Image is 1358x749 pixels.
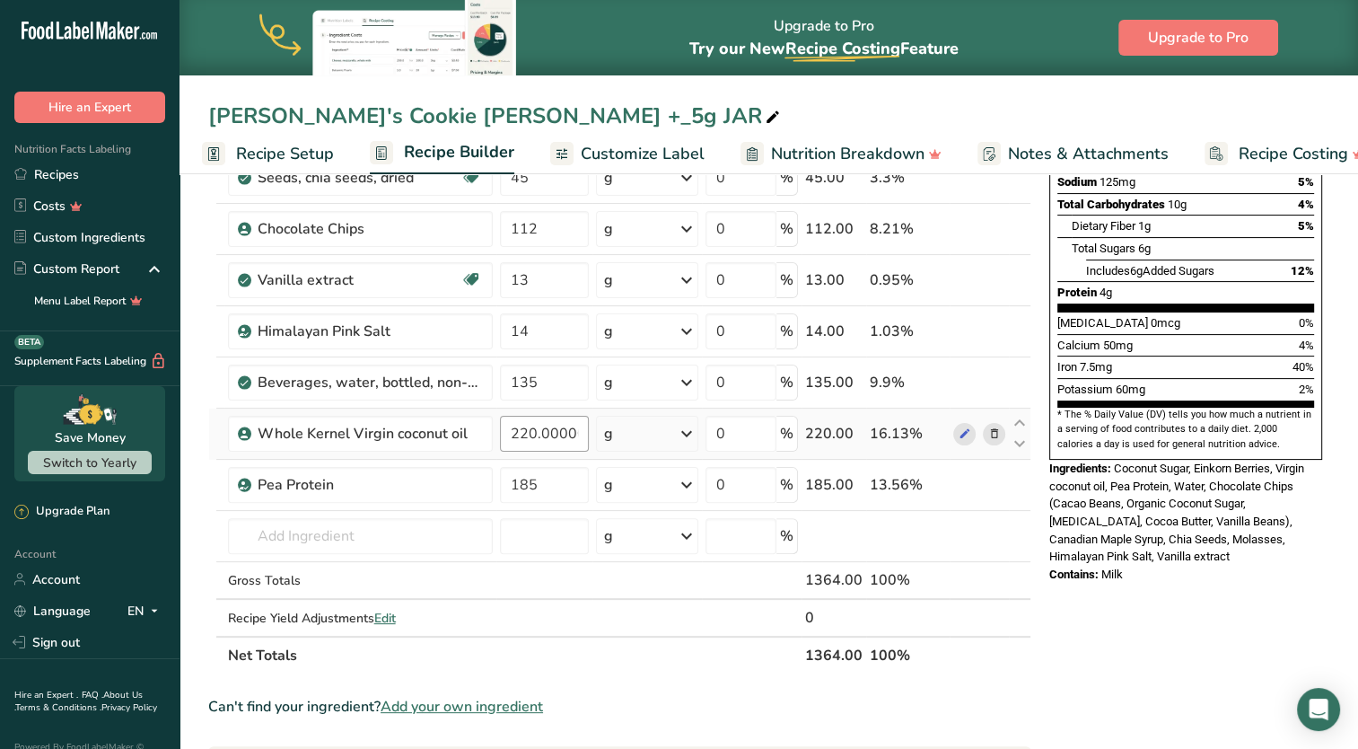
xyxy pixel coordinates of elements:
div: Seeds, chia seeds, dried [258,167,460,189]
span: 40% [1292,360,1314,374]
div: BETA [14,335,44,349]
a: Hire an Expert . [14,689,78,701]
span: Upgrade to Pro [1148,27,1248,48]
span: 2% [1299,383,1314,396]
span: 6g [1130,264,1143,278]
th: 1364.00 [802,636,866,674]
span: Potassium [1057,383,1113,396]
div: g [604,167,613,189]
span: 4g [1100,286,1112,299]
div: 8.21% [870,218,946,240]
a: Terms & Conditions . [15,701,101,714]
div: Can't find your ingredient? [208,696,1031,718]
a: About Us . [14,689,143,714]
span: Customize Label [581,142,705,166]
span: Notes & Attachments [1008,142,1169,166]
span: 7.5mg [1080,360,1112,374]
a: Nutrition Breakdown [740,134,942,174]
div: Recipe Yield Adjustments [228,609,493,628]
div: 9.9% [870,372,946,393]
div: 3.3% [870,167,946,189]
div: 1.03% [870,321,946,342]
div: Upgrade Plan [14,503,110,521]
div: 14.00 [805,321,863,342]
div: 1364.00 [805,569,863,591]
div: EN [127,600,165,621]
button: Hire an Expert [14,92,165,123]
div: Pea Protein [258,474,482,496]
span: Milk [1101,568,1123,581]
span: Try our New Feature [688,38,958,59]
div: g [604,372,613,393]
div: Whole Kernel Virgin coconut oil [258,423,482,445]
input: Add Ingredient [228,518,493,554]
span: Protein [1057,286,1097,299]
div: Upgrade to Pro [688,1,958,75]
a: FAQ . [82,689,103,701]
span: 0% [1299,316,1314,330]
span: 10g [1168,198,1187,211]
div: 0 [805,607,863,629]
div: Beverages, water, bottled, non-carbonated, CRYSTAL GEYSER [258,372,482,393]
a: Language [14,595,91,627]
div: g [604,525,613,547]
div: 45.00 [805,167,863,189]
a: Privacy Policy [101,701,157,714]
a: Recipe Setup [202,134,334,174]
span: Contains: [1049,568,1099,581]
a: Recipe Builder [370,132,514,175]
a: Notes & Attachments [977,134,1169,174]
div: Gross Totals [228,571,493,590]
div: Chocolate Chips [258,218,482,240]
span: Sodium [1057,175,1097,189]
div: 112.00 [805,218,863,240]
span: 4% [1298,198,1314,211]
th: 100% [866,636,950,674]
span: 5% [1298,175,1314,189]
a: Customize Label [550,134,705,174]
span: Recipe Costing [784,38,899,59]
div: 100% [870,569,946,591]
button: Upgrade to Pro [1118,20,1278,56]
span: Recipe Costing [1239,142,1348,166]
span: Includes Added Sugars [1086,264,1214,278]
span: Recipe Setup [236,142,334,166]
div: 13.56% [870,474,946,496]
span: 4% [1299,339,1314,352]
div: g [604,423,613,445]
div: Vanilla extract [258,269,460,291]
span: 60mg [1116,383,1145,396]
div: Custom Report [14,260,119,278]
span: Iron [1057,360,1077,374]
span: Edit [374,610,396,627]
button: Switch to Yearly [28,451,152,474]
div: Himalayan Pink Salt [258,321,482,342]
div: g [604,218,613,240]
div: 135.00 [805,372,863,393]
span: Calcium [1057,339,1100,352]
div: Open Intercom Messenger [1297,688,1340,731]
div: [PERSON_NAME]'s Cookie [PERSON_NAME] +_5g JAR [208,100,784,132]
span: Dietary Fiber [1072,219,1135,233]
span: 6g [1138,242,1151,255]
span: 5% [1298,219,1314,233]
span: Switch to Yearly [43,454,136,471]
span: 0mcg [1151,316,1180,330]
span: Ingredients: [1049,462,1111,475]
th: Net Totals [224,636,802,674]
div: 13.00 [805,269,863,291]
span: 50mg [1103,339,1133,352]
div: g [604,321,613,342]
span: Add your own ingredient [381,696,543,718]
span: 125mg [1100,175,1135,189]
div: Save Money [55,428,126,447]
span: Nutrition Breakdown [771,142,924,166]
div: 0.95% [870,269,946,291]
span: Coconut Sugar, Einkorn Berries, Virgin coconut oil, Pea Protein, Water, Chocolate Chips (Cacao Be... [1049,462,1304,563]
span: Recipe Builder [404,140,514,164]
span: 12% [1291,264,1314,278]
div: 220.00 [805,423,863,445]
span: Total Carbohydrates [1057,198,1165,211]
section: * The % Daily Value (DV) tells you how much a nutrient in a serving of food contributes to a dail... [1057,408,1314,452]
div: 16.13% [870,423,946,445]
